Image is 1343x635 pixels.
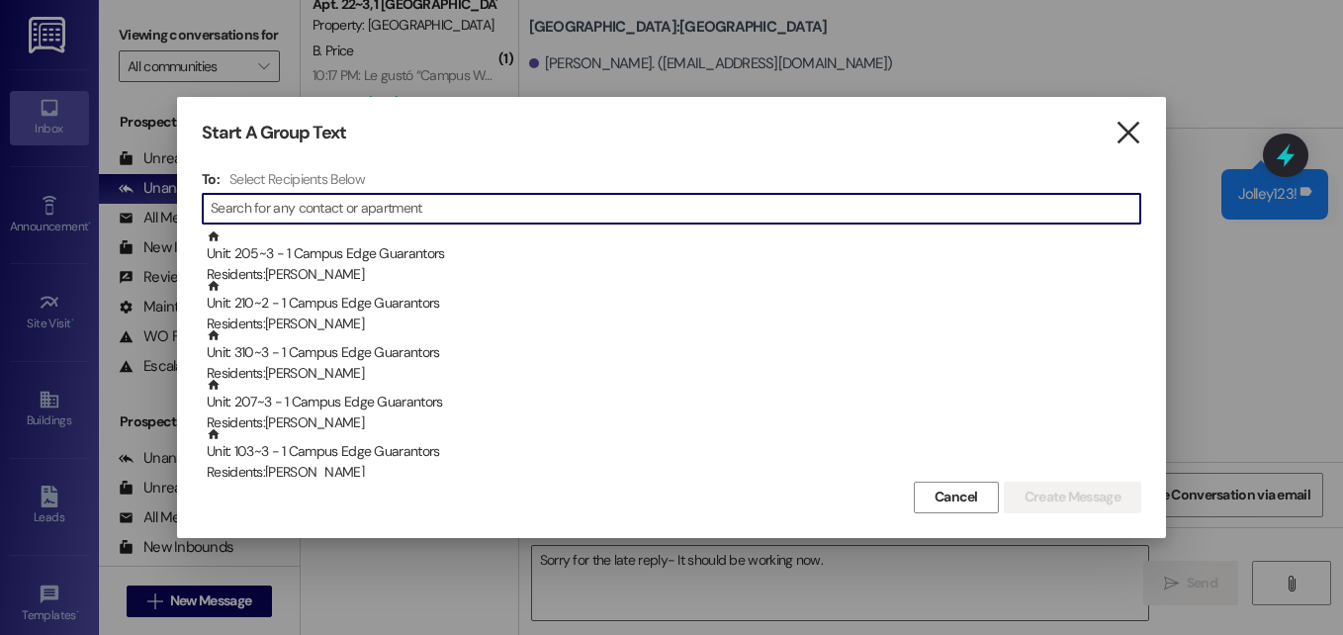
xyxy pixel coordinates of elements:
div: Unit: 205~3 - 1 Campus Edge GuarantorsResidents:[PERSON_NAME] [202,229,1141,279]
div: Residents: [PERSON_NAME] [207,264,1141,285]
div: Unit: 205~3 - 1 Campus Edge Guarantors [207,229,1141,286]
span: Cancel [935,487,978,507]
button: Cancel [914,482,999,513]
input: Search for any contact or apartment [211,195,1140,223]
button: Create Message [1004,482,1141,513]
div: Residents: [PERSON_NAME] [207,412,1141,433]
div: Unit: 210~2 - 1 Campus Edge Guarantors [207,279,1141,335]
div: Unit: 207~3 - 1 Campus Edge Guarantors [207,378,1141,434]
h3: To: [202,170,220,188]
span: Create Message [1025,487,1120,507]
div: Unit: 207~3 - 1 Campus Edge GuarantorsResidents:[PERSON_NAME] [202,378,1141,427]
div: Unit: 103~3 - 1 Campus Edge GuarantorsResidents:[PERSON_NAME] [202,427,1141,477]
i:  [1115,123,1141,143]
div: Unit: 310~3 - 1 Campus Edge Guarantors [207,328,1141,385]
div: Unit: 310~3 - 1 Campus Edge GuarantorsResidents:[PERSON_NAME] [202,328,1141,378]
div: Unit: 210~2 - 1 Campus Edge GuarantorsResidents:[PERSON_NAME] [202,279,1141,328]
h3: Start A Group Text [202,122,346,144]
div: Unit: 103~3 - 1 Campus Edge Guarantors [207,427,1141,484]
div: Residents: [PERSON_NAME] [207,314,1141,334]
h4: Select Recipients Below [229,170,365,188]
div: Residents: [PERSON_NAME] [207,363,1141,384]
div: Residents: [PERSON_NAME] [207,462,1141,483]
